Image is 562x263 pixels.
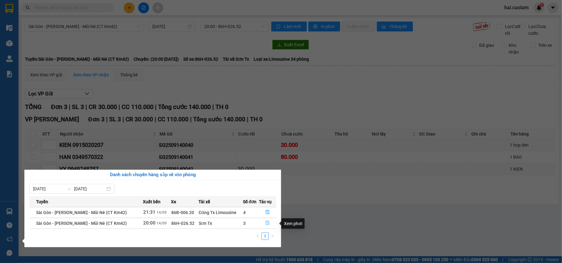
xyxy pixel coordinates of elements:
span: Sài Gòn - [PERSON_NAME] - Mũi Né (CT Km42) [36,210,127,215]
li: Previous Page [254,233,261,240]
div: Đăng Tx Limousine [199,209,243,216]
div: Sơn Tx [199,220,243,227]
span: right [271,234,274,238]
span: 86B-006.20 [171,210,194,215]
span: 4 [243,210,246,215]
span: Xe [171,198,176,205]
a: 1 [262,233,269,240]
input: Từ ngày [33,185,64,192]
input: Đến ngày [74,185,105,192]
span: 20:00 [143,220,156,226]
div: Danh sách chuyến hàng sắp về văn phòng [29,171,276,179]
button: file-done [260,208,276,217]
li: Next Page [269,233,276,240]
span: Số đơn [243,198,257,205]
span: left [256,234,260,238]
span: 21:31 [143,209,156,215]
span: 86H-026.52 [171,221,194,226]
span: Tài xế [198,198,210,205]
span: file-done [265,221,270,226]
button: left [254,233,261,240]
span: Tác vụ [259,198,272,205]
span: 14/09 [156,221,167,225]
div: Xem phơi [281,218,305,229]
button: right [269,233,276,240]
button: file-done [260,218,276,228]
span: file-done [265,210,270,215]
span: Tuyến [36,198,48,205]
span: Xuất bến [143,198,160,205]
span: Sài Gòn - [PERSON_NAME] - Mũi Né (CT Km42) [36,221,127,226]
span: swap-right [67,186,72,191]
li: 1 [261,233,269,240]
span: to [67,186,72,191]
span: 3 [243,221,246,226]
span: 14/09 [156,210,167,215]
